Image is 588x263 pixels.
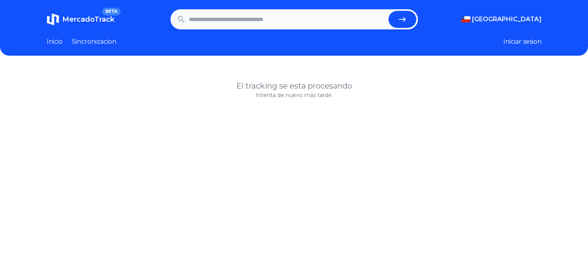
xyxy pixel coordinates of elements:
img: MercadoTrack [47,13,59,26]
img: Chile [461,16,470,22]
button: [GEOGRAPHIC_DATA] [461,15,542,24]
button: Iniciar sesion [503,37,542,46]
span: [GEOGRAPHIC_DATA] [472,15,542,24]
a: MercadoTrackBETA [47,13,114,26]
h1: El tracking se esta procesando [47,80,542,91]
a: Inicio [47,37,63,46]
p: Intenta de nuevo más tarde. [47,91,542,99]
a: Sincronizacion [72,37,116,46]
span: BETA [102,8,120,15]
span: MercadoTrack [62,15,114,24]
